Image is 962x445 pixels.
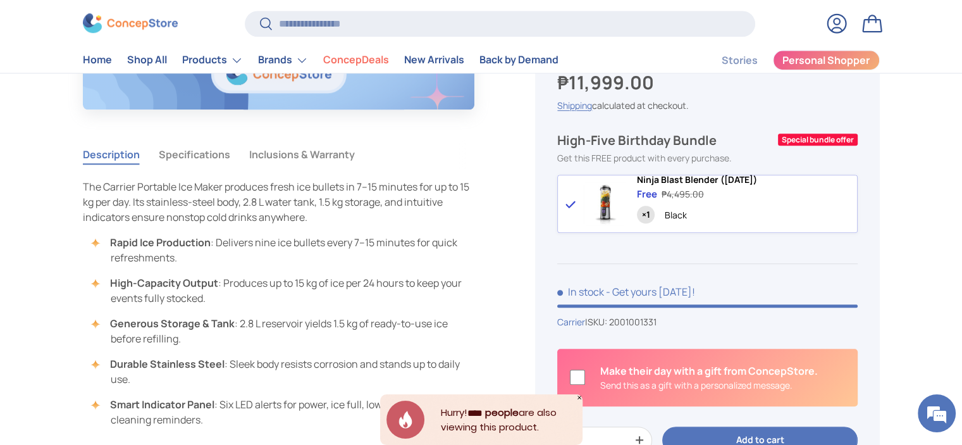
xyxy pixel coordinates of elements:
[637,173,757,185] span: Ninja Blast Blender ([DATE])
[6,304,241,349] textarea: Type your message and hit 'Enter'
[637,188,657,201] div: Free
[576,394,583,401] div: Close
[127,48,167,73] a: Shop All
[73,139,175,266] span: We're online!
[110,276,218,290] strong: High-Capacity Output
[83,180,469,224] span: The Carrier Portable Ice Maker produces fresh ice bullets in 7–15 minutes for up to 15 kg per day...
[96,275,475,306] li: : Produces up to 15 kg of ice per 24 hours to keep your events fully stocked.
[637,175,757,185] a: Ninja Blast Blender ([DATE])
[207,6,238,37] div: Minimize live chat window
[557,285,604,299] span: In stock
[110,235,211,249] strong: Rapid Ice Production
[691,47,880,73] nav: Secondary
[110,317,235,330] strong: Generous Storage & Tank
[570,370,585,385] input: Is this a gift?
[96,316,475,346] li: : 2.8 L reservoir yields 1.5 kg of ready-to-use ice before refilling.
[557,70,657,95] strong: ₱11,999.00
[83,47,558,73] nav: Primary
[96,356,475,387] li: : Sleek body resists corrosion and stands up to daily use.
[323,48,389,73] a: ConcepDeals
[665,208,687,222] div: Black
[722,48,758,73] a: Stories
[600,363,818,392] div: Is this a gift?
[66,71,213,87] div: Chat with us now
[249,140,355,169] button: Inclusions & Warranty
[588,316,607,328] span: SKU:
[778,134,858,146] div: Special bundle offer
[585,316,657,328] span: |
[96,397,475,427] li: : Six LED alerts for power, ice full, low water, ice size, and cleaning reminders.
[606,285,695,299] p: - Get yours [DATE]!
[557,132,775,149] div: High-Five Birthday Bundle
[662,188,704,201] div: ₱4,495.00
[557,99,592,111] a: Shipping
[110,357,225,371] strong: Durable Stainless Steel
[404,48,464,73] a: New Arrivals
[110,398,214,411] strong: Smart Indicator Panel
[637,206,655,224] div: Quantity
[557,152,732,164] span: Get this FREE product with every purchase.
[609,316,657,328] span: 2001001331
[250,47,316,73] summary: Brands
[159,140,230,169] button: Specifications
[175,47,250,73] summary: Products
[83,14,178,34] img: ConcepStore
[782,56,870,66] span: Personal Shopper
[96,235,475,265] li: : Delivers nine ice bullets every 7–15 minutes for quick refreshments.
[773,50,880,70] a: Personal Shopper
[479,48,558,73] a: Back by Demand
[557,99,857,112] div: calculated at checkout.
[83,140,140,169] button: Description
[557,316,585,328] a: Carrier
[83,48,112,73] a: Home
